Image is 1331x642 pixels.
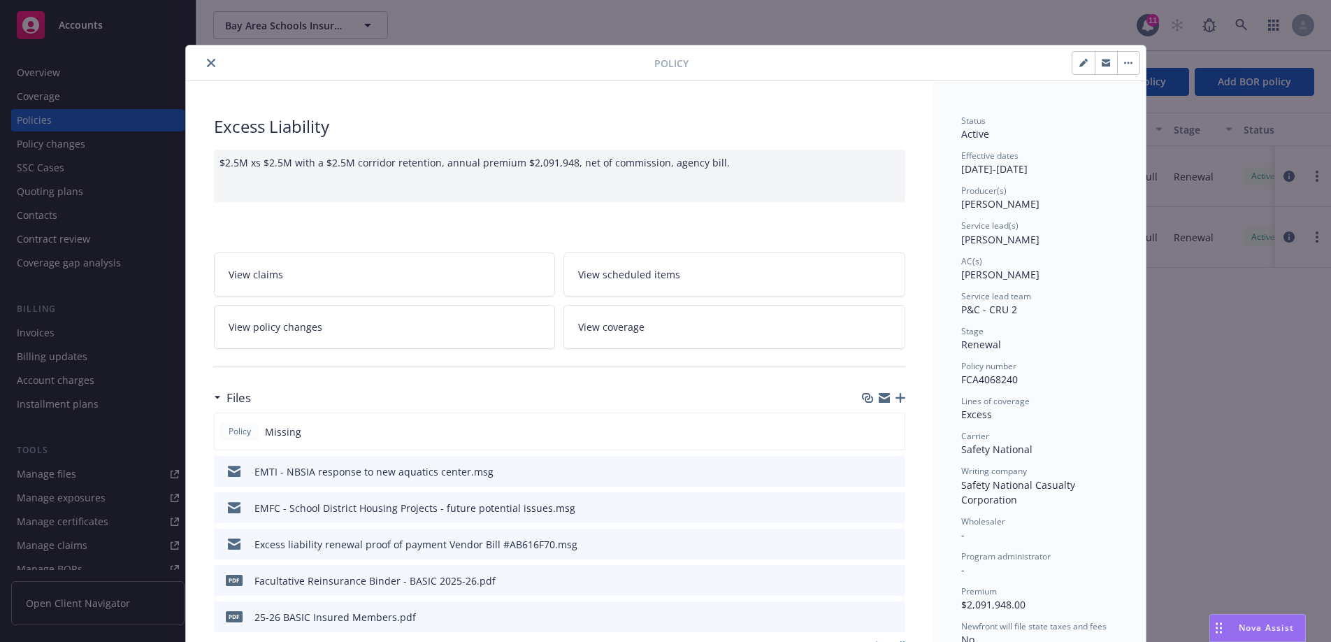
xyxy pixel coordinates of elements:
[961,150,1019,162] span: Effective dates
[961,268,1039,281] span: [PERSON_NAME]
[961,115,986,127] span: Status
[961,443,1033,456] span: Safety National
[961,478,1078,506] span: Safety National Casualty Corporation
[865,573,876,588] button: download file
[961,338,1001,351] span: Renewal
[887,537,900,552] button: preview file
[226,575,243,585] span: pdf
[887,464,900,479] button: preview file
[254,501,575,515] div: EMFC - School District Housing Projects - future potential issues.msg
[1209,614,1306,642] button: Nova Assist
[265,425,301,439] span: Missing
[961,563,965,576] span: -
[865,464,876,479] button: download file
[961,233,1039,246] span: [PERSON_NAME]
[214,115,905,138] div: Excess Liability
[961,465,1027,477] span: Writing company
[254,573,496,588] div: Facultative Reinsurance Binder - BASIC 2025-26.pdf
[961,127,989,141] span: Active
[865,537,876,552] button: download file
[961,197,1039,211] span: [PERSON_NAME]
[214,389,251,407] div: Files
[961,255,982,267] span: AC(s)
[961,528,965,541] span: -
[961,550,1051,562] span: Program administrator
[1239,622,1294,634] span: Nova Assist
[1210,615,1228,641] div: Drag to move
[961,290,1031,302] span: Service lead team
[865,501,876,515] button: download file
[254,464,494,479] div: EMTI - NBSIA response to new aquatics center.msg
[226,425,254,438] span: Policy
[961,360,1016,372] span: Policy number
[229,320,322,334] span: View policy changes
[887,610,900,625] button: preview file
[563,252,905,297] a: View scheduled items
[563,305,905,349] a: View coverage
[961,515,1005,527] span: Wholesaler
[961,585,997,597] span: Premium
[226,611,243,622] span: pdf
[961,220,1019,231] span: Service lead(s)
[961,598,1026,611] span: $2,091,948.00
[865,610,876,625] button: download file
[254,537,577,552] div: Excess liability renewal proof of payment Vendor Bill #AB616F70.msg
[578,320,645,334] span: View coverage
[961,185,1007,197] span: Producer(s)
[961,430,989,442] span: Carrier
[961,620,1107,632] span: Newfront will file state taxes and fees
[961,150,1118,176] div: [DATE] - [DATE]
[961,408,992,421] span: Excess
[214,150,905,202] div: $2.5M xs $2.5M with a $2.5M corridor retention, annual premium $2,091,948, net of commission, age...
[214,252,556,297] a: View claims
[578,267,680,282] span: View scheduled items
[214,305,556,349] a: View policy changes
[887,501,900,515] button: preview file
[961,325,984,337] span: Stage
[961,395,1030,407] span: Lines of coverage
[961,303,1017,316] span: P&C - CRU 2
[226,389,251,407] h3: Files
[887,573,900,588] button: preview file
[654,56,689,71] span: Policy
[254,610,416,625] div: 25-26 BASIC Insured Members.pdf
[203,55,220,71] button: close
[229,267,283,282] span: View claims
[961,373,1018,386] span: FCA4068240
